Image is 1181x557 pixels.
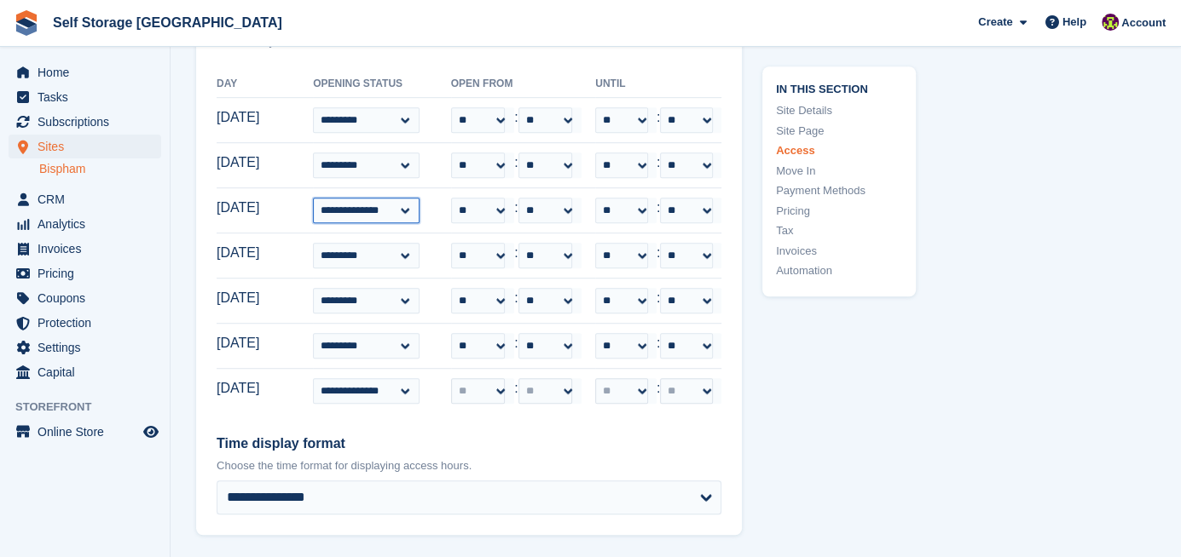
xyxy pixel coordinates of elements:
[38,311,140,335] span: Protection
[217,152,272,173] label: [DATE]
[39,161,161,177] a: Bispham
[14,10,39,36] img: stora-icon-8386f47178a22dfd0bd8f6a31ec36ba5ce8667c1dd55bd0f319d3a0aa187defe.svg
[776,223,902,240] a: Tax
[217,288,272,308] label: [DATE]
[217,107,272,128] label: [DATE]
[776,183,902,200] a: Payment Methods
[38,85,140,109] span: Tasks
[451,378,582,404] div: :
[776,103,902,120] a: Site Details
[451,288,582,313] div: :
[15,399,170,416] span: Storefront
[217,333,272,353] label: [DATE]
[217,243,272,263] label: [DATE]
[776,263,902,280] a: Automation
[1062,14,1086,31] span: Help
[217,457,721,474] p: Choose the time format for displaying access hours.
[978,14,1012,31] span: Create
[595,378,721,404] div: :
[9,286,161,310] a: menu
[9,311,161,335] a: menu
[776,243,902,260] a: Invoices
[595,288,721,313] div: :
[217,71,313,98] th: Day
[38,286,140,310] span: Coupons
[217,378,272,399] label: [DATE]
[451,107,582,133] div: :
[38,135,140,158] span: Sites
[595,152,721,178] div: :
[9,212,161,236] a: menu
[776,163,902,180] a: Move In
[451,198,582,223] div: :
[776,80,902,96] span: In this section
[9,85,161,109] a: menu
[451,71,596,98] th: Open From
[595,198,721,223] div: :
[451,152,582,178] div: :
[9,187,161,211] a: menu
[451,333,582,359] div: :
[9,135,161,158] a: menu
[776,123,902,140] a: Site Page
[38,237,140,261] span: Invoices
[38,187,140,211] span: CRM
[38,60,140,84] span: Home
[776,203,902,220] a: Pricing
[9,110,161,134] a: menu
[9,60,161,84] a: menu
[1121,14,1166,32] span: Account
[595,107,721,133] div: :
[313,71,451,98] th: Opening Status
[595,333,721,359] div: :
[451,243,582,268] div: :
[1102,14,1119,31] img: Nicholas Williams
[38,336,140,359] span: Settings
[217,434,721,454] label: Time display format
[595,243,721,268] div: :
[46,9,289,37] a: Self Storage [GEOGRAPHIC_DATA]
[217,198,272,218] label: [DATE]
[776,143,902,160] a: Access
[9,237,161,261] a: menu
[9,336,161,359] a: menu
[595,71,721,98] th: Until
[141,422,161,442] a: Preview store
[9,420,161,444] a: menu
[9,261,161,285] a: menu
[38,212,140,236] span: Analytics
[38,420,140,444] span: Online Store
[38,110,140,134] span: Subscriptions
[9,360,161,384] a: menu
[38,360,140,384] span: Capital
[38,261,140,285] span: Pricing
